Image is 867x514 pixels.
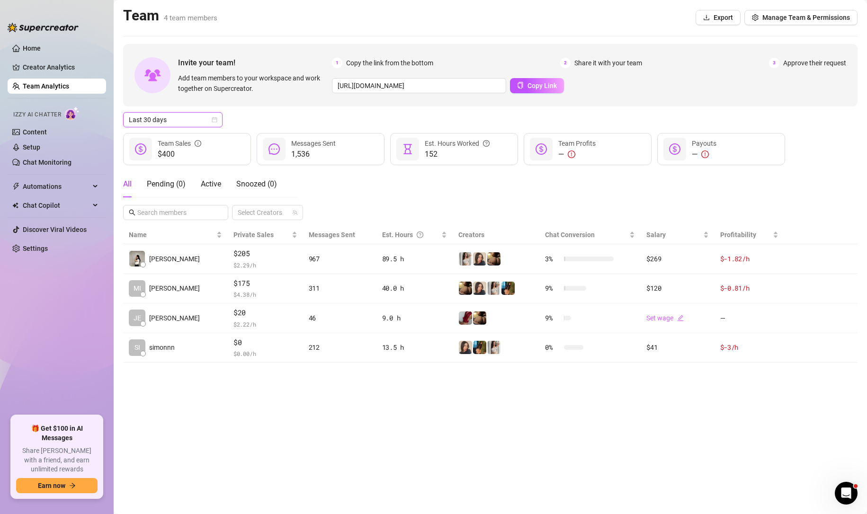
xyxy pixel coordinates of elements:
span: Messages Sent [291,140,336,147]
div: $-0.81 /h [720,283,778,293]
span: info-circle [195,138,201,149]
span: Earn now [38,482,65,489]
span: 1 [332,58,342,68]
span: [PERSON_NAME] [149,313,200,323]
span: exclamation-circle [701,151,709,158]
img: Nina [459,341,472,354]
span: dollar-circle [669,143,680,155]
span: Izzy AI Chatter [13,110,61,119]
a: Setup [23,143,40,151]
div: $-3 /h [720,342,778,353]
span: 🎁 Get $100 in AI Messages [16,424,98,443]
span: Profitability [720,231,756,239]
span: $400 [158,149,201,160]
div: 967 [309,254,371,264]
span: search [129,209,135,216]
img: Milly [501,282,515,295]
span: Snoozed ( 0 ) [236,179,277,188]
span: 9 % [545,283,560,293]
input: Search members [137,207,215,218]
span: download [703,14,710,21]
span: 3 [769,58,779,68]
span: thunderbolt [12,183,20,190]
span: [PERSON_NAME] [149,254,200,264]
span: Active [201,179,221,188]
span: [PERSON_NAME] [149,283,200,293]
th: Name [123,226,228,244]
span: 152 [425,149,490,160]
span: Invite your team! [178,57,332,69]
td: — [715,303,784,333]
span: dollar-circle [536,143,547,155]
div: $-1.82 /h [720,254,778,264]
a: Chat Monitoring [23,159,72,166]
span: question-circle [417,230,423,240]
div: Team Sales [158,138,201,149]
img: Peachy [459,282,472,295]
button: Manage Team & Permissions [744,10,858,25]
img: Nina [473,282,486,295]
a: Home [23,44,41,52]
span: 9 % [545,313,560,323]
span: dollar-circle [135,143,146,155]
img: Nina [487,341,501,354]
div: Est. Hours Worked [425,138,490,149]
img: Peachy [487,252,501,266]
a: Discover Viral Videos [23,226,87,233]
span: $20 [233,307,297,319]
div: Pending ( 0 ) [147,178,186,190]
span: 4 team members [164,14,217,22]
div: Est. Hours [382,230,439,240]
img: Sofia Zamantha … [129,251,145,266]
div: $120 [646,283,708,293]
img: Peachy [473,311,486,325]
img: Nina [459,252,472,266]
span: message [268,143,280,155]
span: Copy Link [527,82,557,89]
span: Add team members to your workspace and work together on Supercreator. [178,73,328,94]
span: Chat Copilot [23,198,90,213]
span: Share it with your team [574,58,642,68]
img: Chat Copilot [12,202,18,209]
span: $ 0.00 /h [233,349,297,358]
a: Team Analytics [23,82,69,90]
div: $41 [646,342,708,353]
span: question-circle [483,138,490,149]
span: Manage Team & Permissions [762,14,850,21]
span: SI [134,342,140,353]
button: Copy Link [510,78,564,93]
div: 40.0 h [382,283,447,293]
span: Copy the link from the bottom [346,58,433,68]
iframe: Intercom live chat [835,482,858,505]
span: copy [517,82,524,89]
span: $175 [233,278,297,289]
div: 311 [309,283,371,293]
span: exclamation-circle [568,151,575,158]
img: logo-BBDzfeDw.svg [8,23,79,32]
span: 2 [560,58,571,68]
span: Share [PERSON_NAME] with a friend, and earn unlimited rewards [16,446,98,474]
button: Export [696,10,741,25]
span: Approve their request [783,58,846,68]
span: Last 30 days [129,113,217,127]
span: 0 % [545,342,560,353]
span: $0 [233,337,297,348]
span: setting [752,14,759,21]
span: $ 2.29 /h [233,260,297,270]
span: Messages Sent [309,231,355,239]
div: 212 [309,342,371,353]
img: Milly [473,341,486,354]
div: — [558,149,596,160]
span: calendar [212,117,217,123]
div: 9.0 h [382,313,447,323]
a: Creator Analytics [23,60,98,75]
span: arrow-right [69,482,76,489]
span: $ 2.22 /h [233,319,297,329]
span: 3 % [545,254,560,264]
div: 13.5 h [382,342,447,353]
button: Earn nowarrow-right [16,478,98,493]
span: JE [134,313,141,323]
div: $269 [646,254,708,264]
img: Nina [487,282,501,295]
th: Creators [453,226,539,244]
